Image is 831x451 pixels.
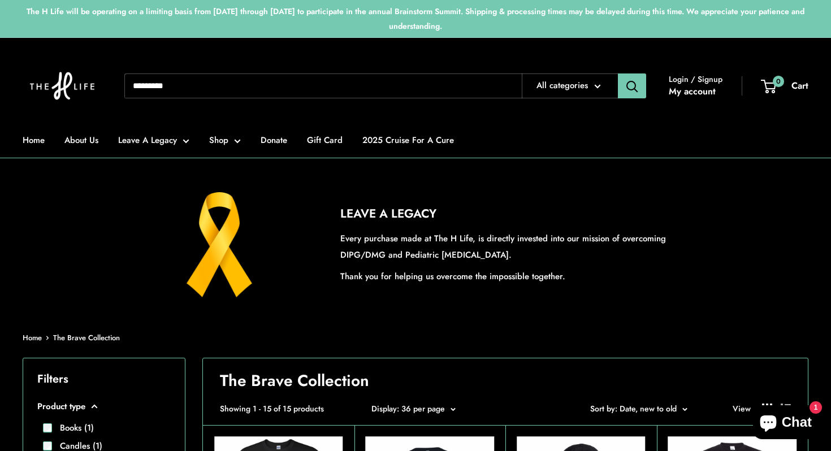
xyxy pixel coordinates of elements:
h1: The Brave Collection [220,370,791,392]
a: Home [23,132,45,148]
a: Shop [209,132,241,148]
p: Every purchase made at The H Life, is directly invested into our mission of overcoming DIPG/DMG a... [340,231,691,262]
a: My account [669,83,716,100]
span: Login / Signup [669,72,722,86]
button: Search [618,73,646,98]
span: Showing 1 - 15 of 15 products [220,401,324,416]
span: 0 [773,76,784,87]
a: About Us [64,132,98,148]
a: 2025 Cruise For A Cure [362,132,454,148]
span: View [733,401,751,416]
p: Thank you for helping us overcome the impossible together. [340,268,691,284]
a: Donate [261,132,287,148]
img: The H Life [23,49,102,123]
a: The Brave Collection [53,332,120,343]
a: 0 Cart [762,77,808,94]
p: Filters [37,368,171,389]
button: Display: 36 per page [371,401,456,416]
inbox-online-store-chat: Shopify online store chat [750,405,822,442]
input: Search... [124,73,522,98]
label: Books (1) [52,422,94,435]
span: Sort by: Date, new to old [590,403,677,414]
a: Home [23,332,42,343]
button: Product type [37,398,171,414]
nav: Breadcrumb [23,331,120,345]
span: Display: 36 per page [371,403,445,414]
a: Gift Card [307,132,343,148]
h2: LEAVE A LEGACY [340,205,691,223]
button: Display products as grid [762,404,772,414]
button: Display products as list [781,404,791,414]
a: Leave A Legacy [118,132,189,148]
button: Sort by: Date, new to old [590,401,687,416]
span: Cart [791,79,808,92]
